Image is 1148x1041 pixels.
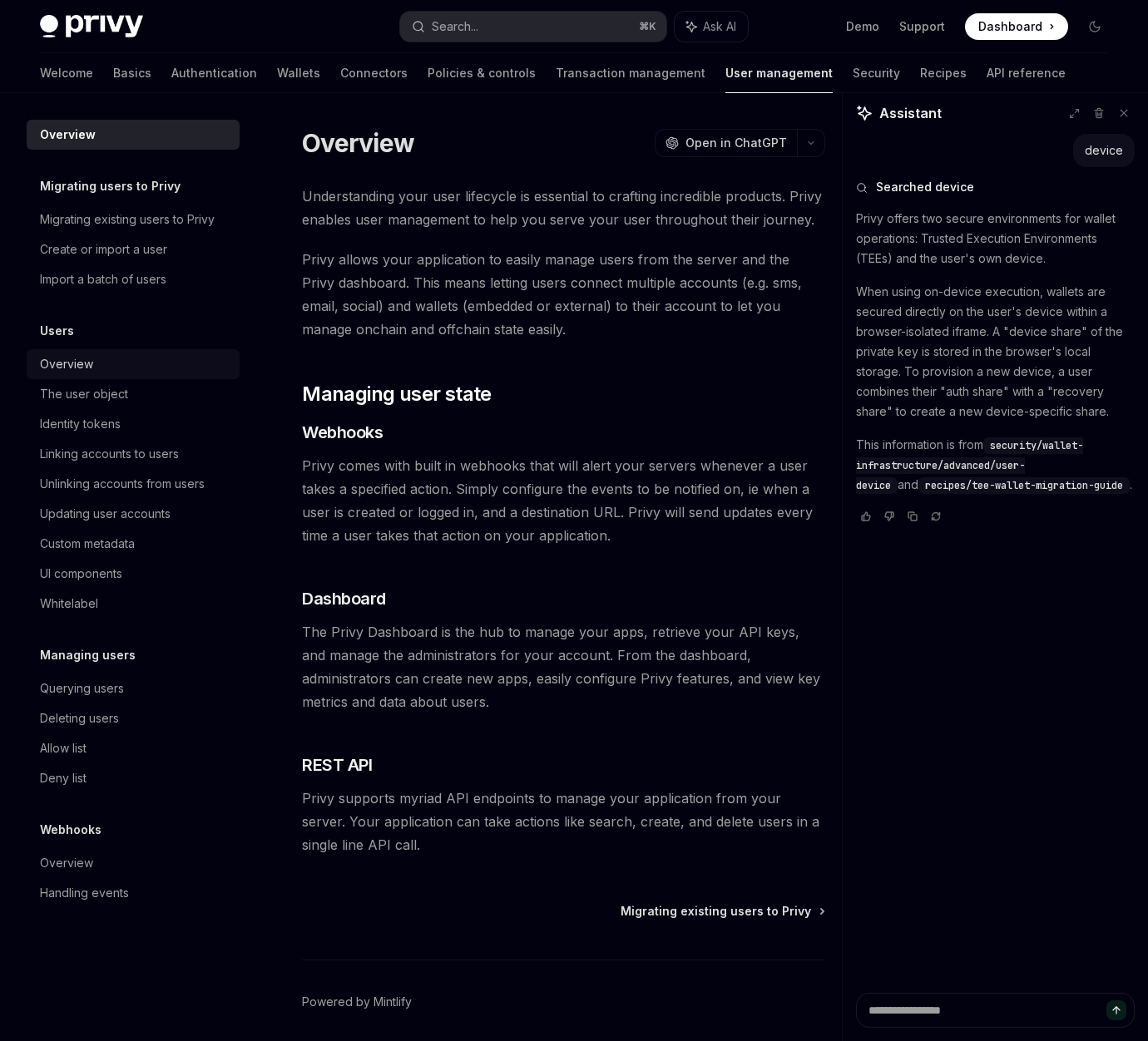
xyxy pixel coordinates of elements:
div: Linking accounts to users [40,444,179,464]
span: Privy supports myriad API endpoints to manage your application from your server. Your application... [302,787,825,856]
div: device [1085,142,1123,159]
a: Connectors [340,53,408,93]
div: Overview [40,853,93,873]
a: Updating user accounts [27,499,240,529]
div: Unlinking accounts from users [40,474,205,494]
div: Querying users [40,678,124,698]
span: Open in ChatGPT [685,135,787,151]
div: Overview [40,354,93,374]
button: Search...⌘K [400,12,666,42]
span: Webhooks [302,421,383,444]
div: Migrating existing users to Privy [40,210,215,229]
div: UI components [40,564,122,584]
img: dark logo [40,15,143,38]
a: Welcome [40,53,93,93]
button: Open in ChatGPT [655,129,797,157]
span: Ask AI [703,18,736,35]
a: User management [725,53,833,93]
span: security/wallet-infrastructure/advanced/user-device [856,439,1083,492]
span: Managing user state [302,381,492,407]
a: Overview [27,120,240,150]
div: The user object [40,384,128,404]
div: Deny list [40,768,87,788]
span: The Privy Dashboard is the hub to manage your apps, retrieve your API keys, and manage the admini... [302,620,825,713]
a: Deny list [27,763,240,793]
a: Overview [27,848,240,878]
a: Authentication [171,53,257,93]
a: Powered by Mintlify [302,994,412,1010]
a: Handling events [27,878,240,908]
a: Security [853,53,900,93]
span: Dashboard [302,587,386,610]
span: Searched device [876,179,974,195]
span: ⌘ K [639,20,656,33]
h5: Users [40,321,74,341]
span: Privy allows your application to easily manage users from the server and the Privy dashboard. Thi... [302,248,825,341]
h5: Managing users [40,645,136,665]
a: Allow list [27,733,240,763]
div: Overview [40,125,96,145]
div: Deleting users [40,708,119,728]
a: Whitelabel [27,589,240,619]
h5: Webhooks [40,820,101,840]
a: Migrating existing users to Privy [27,205,240,234]
div: Updating user accounts [40,504,171,524]
a: Create or import a user [27,234,240,264]
span: recipes/tee-wallet-migration-guide [925,479,1123,492]
a: Wallets [277,53,320,93]
button: Searched device [856,179,1135,195]
h1: Overview [302,128,414,158]
span: Migrating existing users to Privy [621,903,811,920]
a: Transaction management [556,53,705,93]
div: Custom metadata [40,534,135,554]
div: Import a batch of users [40,269,166,289]
a: Demo [846,18,879,35]
div: Handling events [40,883,129,903]
a: UI components [27,559,240,589]
div: Allow list [40,738,87,758]
a: Identity tokens [27,409,240,439]
div: Create or import a user [40,239,167,259]
span: Dashboard [978,18,1042,35]
a: Basics [113,53,151,93]
a: The user object [27,379,240,409]
a: Linking accounts to users [27,439,240,469]
span: Privy comes with built in webhooks that will alert your servers whenever a user takes a specified... [302,454,825,547]
p: When using on-device execution, wallets are secured directly on the user's device within a browse... [856,282,1135,422]
button: Toggle dark mode [1081,13,1108,40]
h5: Migrating users to Privy [40,176,181,196]
span: Assistant [879,103,942,123]
a: Custom metadata [27,529,240,559]
a: Recipes [920,53,967,93]
a: Policies & controls [428,53,536,93]
div: Whitelabel [40,594,98,614]
a: Querying users [27,673,240,703]
span: Understanding your user lifecycle is essential to crafting incredible products. Privy enables use... [302,185,825,231]
a: API reference [987,53,1066,93]
a: Dashboard [965,13,1068,40]
a: Deleting users [27,703,240,733]
span: REST API [302,753,372,777]
button: Send message [1106,1000,1126,1020]
a: Migrating existing users to Privy [621,903,824,920]
a: Unlinking accounts from users [27,469,240,499]
p: Privy offers two secure environments for wallet operations: Trusted Execution Environments (TEEs)... [856,209,1135,269]
div: Search... [432,17,478,37]
button: Ask AI [675,12,748,42]
div: Identity tokens [40,414,121,434]
a: Import a batch of users [27,264,240,294]
p: This information is from and . [856,435,1135,495]
a: Support [899,18,945,35]
a: Overview [27,349,240,379]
